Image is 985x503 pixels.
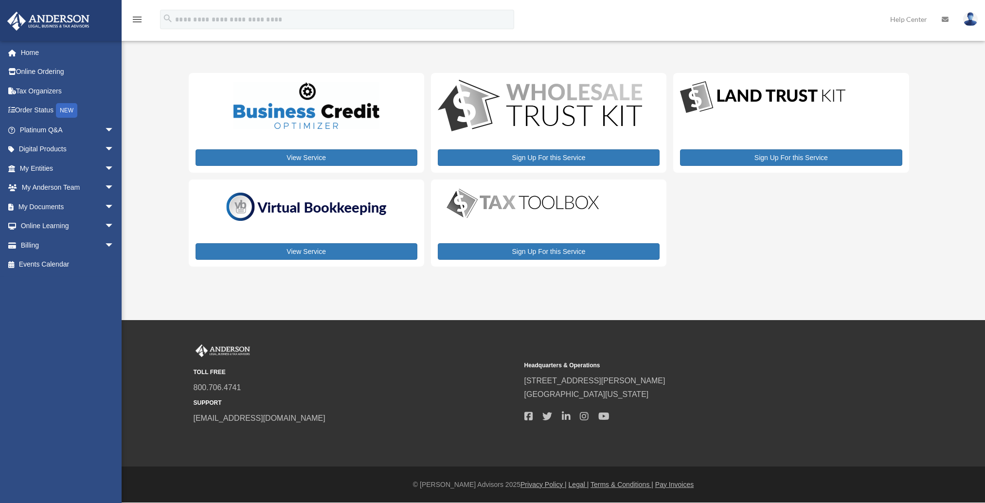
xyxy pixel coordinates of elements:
[524,390,649,398] a: [GEOGRAPHIC_DATA][US_STATE]
[438,243,660,260] a: Sign Up For this Service
[194,383,241,392] a: 800.706.4741
[7,159,129,178] a: My Entitiesarrow_drop_down
[524,360,848,371] small: Headquarters & Operations
[7,216,129,236] a: Online Learningarrow_drop_down
[196,243,417,260] a: View Service
[7,120,129,140] a: Platinum Q&Aarrow_drop_down
[194,367,518,377] small: TOLL FREE
[7,178,129,198] a: My Anderson Teamarrow_drop_down
[194,414,325,422] a: [EMAIL_ADDRESS][DOMAIN_NAME]
[591,481,653,488] a: Terms & Conditions |
[105,197,124,217] span: arrow_drop_down
[131,17,143,25] a: menu
[7,101,129,121] a: Order StatusNEW
[7,140,124,159] a: Digital Productsarrow_drop_down
[7,43,129,62] a: Home
[105,140,124,160] span: arrow_drop_down
[680,149,902,166] a: Sign Up For this Service
[438,149,660,166] a: Sign Up For this Service
[520,481,567,488] a: Privacy Policy |
[105,159,124,179] span: arrow_drop_down
[7,197,129,216] a: My Documentsarrow_drop_down
[438,80,642,134] img: WS-Trust-Kit-lgo-1.jpg
[655,481,694,488] a: Pay Invoices
[680,80,845,115] img: LandTrust_lgo-1.jpg
[7,81,129,101] a: Tax Organizers
[122,479,985,491] div: © [PERSON_NAME] Advisors 2025
[524,377,665,385] a: [STREET_ADDRESS][PERSON_NAME]
[56,103,77,118] div: NEW
[4,12,92,31] img: Anderson Advisors Platinum Portal
[105,235,124,255] span: arrow_drop_down
[105,178,124,198] span: arrow_drop_down
[7,62,129,82] a: Online Ordering
[196,149,417,166] a: View Service
[7,235,129,255] a: Billingarrow_drop_down
[963,12,978,26] img: User Pic
[194,398,518,408] small: SUPPORT
[105,120,124,140] span: arrow_drop_down
[569,481,589,488] a: Legal |
[105,216,124,236] span: arrow_drop_down
[162,13,173,24] i: search
[194,344,252,357] img: Anderson Advisors Platinum Portal
[7,255,129,274] a: Events Calendar
[438,186,608,220] img: taxtoolbox_new-1.webp
[131,14,143,25] i: menu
